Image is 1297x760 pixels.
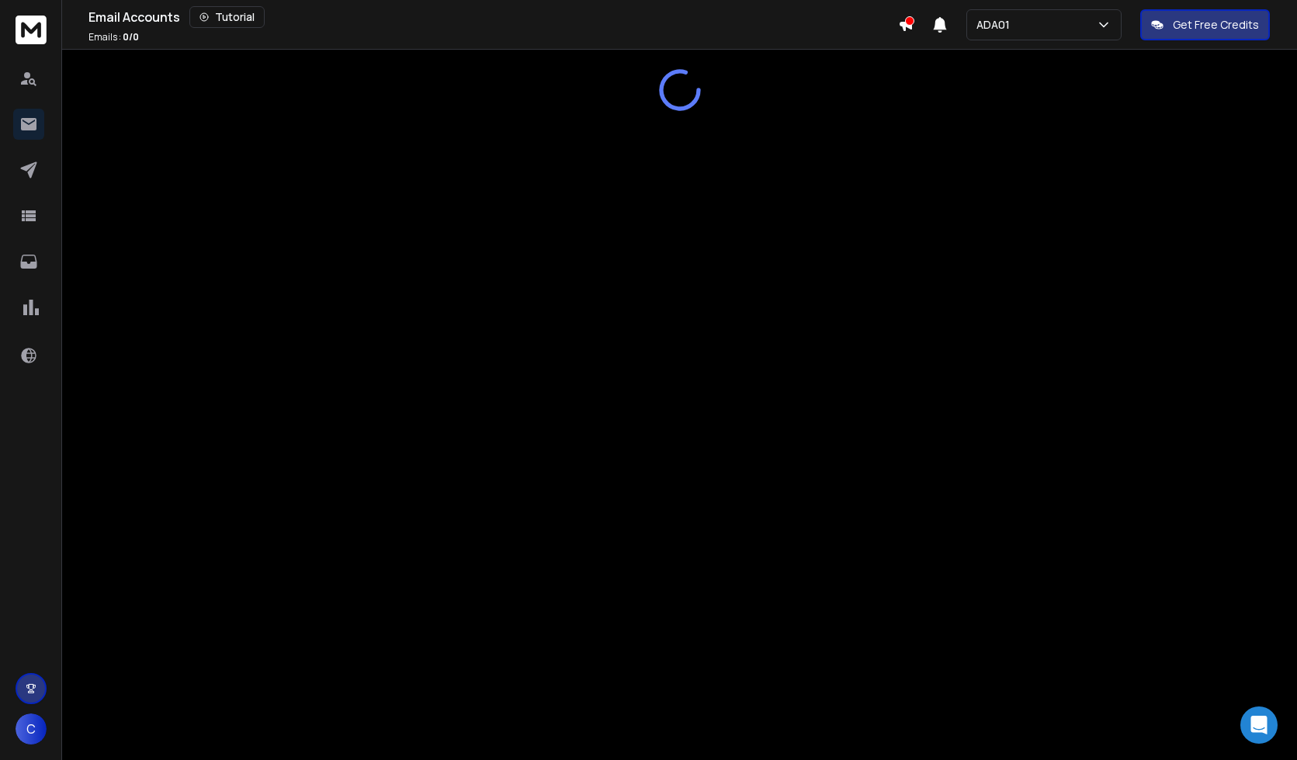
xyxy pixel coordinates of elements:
[16,713,47,744] button: C
[88,6,898,28] div: Email Accounts
[88,31,139,43] p: Emails :
[976,17,1016,33] p: ADA01
[1240,706,1278,744] div: Open Intercom Messenger
[1140,9,1270,40] button: Get Free Credits
[189,6,265,28] button: Tutorial
[123,30,139,43] span: 0 / 0
[1173,17,1259,33] p: Get Free Credits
